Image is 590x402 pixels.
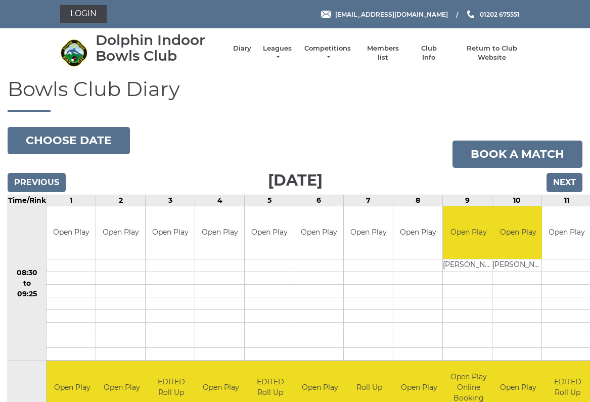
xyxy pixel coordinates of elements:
div: Dolphin Indoor Bowls Club [96,32,223,64]
img: Email [321,11,331,18]
img: Dolphin Indoor Bowls Club [60,39,88,67]
a: Return to Club Website [453,44,530,62]
h1: Bowls Club Diary [8,78,582,112]
img: Phone us [467,10,474,18]
a: Competitions [303,44,352,62]
td: Open Play [393,206,442,259]
td: Time/Rink [8,195,47,206]
td: 3 [146,195,195,206]
td: 1 [47,195,96,206]
td: Open Play [146,206,195,259]
td: Open Play [96,206,145,259]
a: Leagues [261,44,293,62]
span: [EMAIL_ADDRESS][DOMAIN_NAME] [335,10,448,18]
td: Open Play [195,206,244,259]
span: 01202 675551 [480,10,520,18]
td: 8 [393,195,443,206]
a: Diary [233,44,251,53]
td: Open Play [47,206,96,259]
td: [PERSON_NAME] [492,259,543,272]
a: Login [60,5,107,23]
td: 9 [443,195,492,206]
a: Club Info [414,44,443,62]
a: Email [EMAIL_ADDRESS][DOMAIN_NAME] [321,10,448,19]
input: Previous [8,173,66,192]
td: Open Play [245,206,294,259]
input: Next [547,173,582,192]
td: 7 [344,195,393,206]
td: 08:30 to 09:25 [8,206,47,361]
button: Choose date [8,127,130,154]
a: Members list [362,44,404,62]
a: Book a match [452,141,582,168]
td: 6 [294,195,344,206]
td: Open Play [294,206,343,259]
td: 10 [492,195,542,206]
td: 5 [245,195,294,206]
td: Open Play [443,206,494,259]
a: Phone us 01202 675551 [466,10,520,19]
td: [PERSON_NAME] [443,259,494,272]
td: Open Play [492,206,543,259]
td: 2 [96,195,146,206]
td: Open Play [344,206,393,259]
td: 4 [195,195,245,206]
